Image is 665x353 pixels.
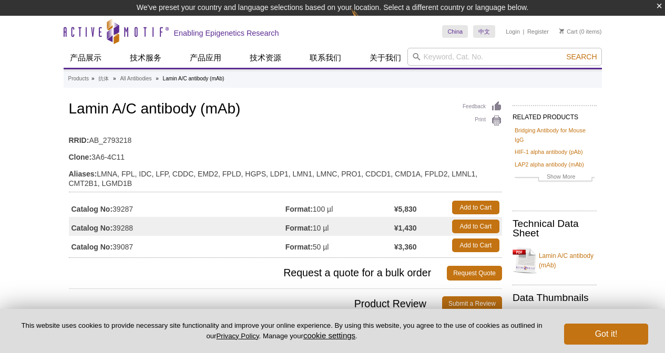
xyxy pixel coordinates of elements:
span: Request a quote for a bulk order [69,266,447,281]
button: cookie settings [303,331,355,340]
li: | [523,25,525,38]
h2: RELATED PRODUCTS [513,105,597,124]
strong: Format: [285,204,313,214]
strong: ¥5,830 [394,204,417,214]
a: Register [527,28,549,35]
a: Bridging Antibody for Mouse IgG [515,126,595,144]
td: 39288 [69,217,285,236]
td: 39287 [69,198,285,217]
a: Login [506,28,520,35]
h2: Data Thumbnails [513,293,597,303]
td: 100 µl [285,198,394,217]
a: Feedback [463,101,502,112]
a: 抗体 [98,74,109,84]
input: Keyword, Cat. No. [407,48,602,66]
a: 产品应用 [183,48,228,68]
strong: Clone: [69,152,92,162]
a: Products [68,74,89,84]
a: China [442,25,468,38]
span: Product Review [69,296,442,311]
a: Submit a Review [442,296,502,311]
strong: Format: [285,223,313,233]
img: Your Cart [559,28,564,34]
a: Lamin A/C antibody (mAb) [513,245,597,276]
a: All Antibodies [120,74,151,84]
span: Search [566,53,597,61]
a: Cart [559,28,578,35]
strong: Catalog No: [71,223,113,233]
td: 50 µl [285,236,394,255]
strong: Catalog No: [71,242,113,252]
a: 产品展示 [64,48,108,68]
td: LMNA, FPL, IDC, LFP, CDDC, EMD2, FPLD, HGPS, LDP1, LMN1, LMNC, PRO1, CDCD1, CMD1A, FPLD2, LMNL1, ... [69,163,502,189]
strong: Format: [285,242,313,252]
a: Request Quote [447,266,502,281]
a: 中文 [473,25,495,38]
td: 39087 [69,236,285,255]
a: Add to Cart [452,238,499,252]
strong: ¥3,360 [394,242,417,252]
button: Got it! [564,324,648,345]
a: HIF-1 alpha antibody (pAb) [515,147,583,157]
strong: Aliases: [69,169,97,179]
a: LAP2 alpha antibody (mAb) [515,160,584,169]
a: 关于我们 [363,48,407,68]
button: Search [563,52,600,61]
td: AB_2793218 [69,129,502,146]
h2: Enabling Epigenetics Research [174,28,279,38]
p: This website uses cookies to provide necessary site functionality and improve your online experie... [17,321,547,341]
a: Add to Cart [452,220,499,233]
td: 10 µl [285,217,394,236]
a: Show More [515,172,595,184]
strong: Catalog No: [71,204,113,214]
a: Add to Cart [452,201,499,214]
h1: Lamin A/C antibody (mAb) [69,101,502,119]
li: Lamin A/C antibody (mAb) [163,76,224,81]
a: 技术资源 [243,48,288,68]
a: 联系我们 [303,48,347,68]
td: 3A6-4C11 [69,146,502,163]
strong: RRID: [69,136,89,145]
li: » [113,76,116,81]
strong: ¥1,430 [394,223,417,233]
a: Privacy Policy [216,332,259,340]
li: » [156,76,159,81]
a: 技术服务 [124,48,168,68]
li: (0 items) [559,25,602,38]
img: Change Here [351,8,379,33]
li: » [91,76,95,81]
a: Print [463,115,502,127]
h2: Technical Data Sheet [513,219,597,238]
